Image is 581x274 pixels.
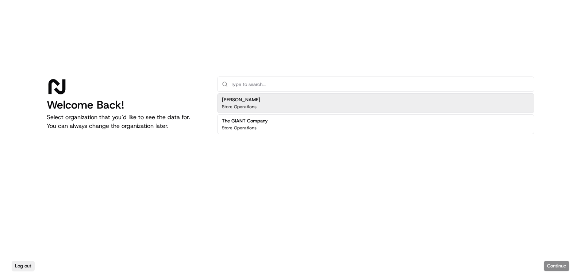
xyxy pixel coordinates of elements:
p: Store Operations [222,125,257,131]
input: Type to search... [231,77,530,91]
div: Suggestions [217,92,534,136]
p: Select organization that you’d like to see the data for. You can always change the organization l... [47,113,205,130]
h2: The GIANT Company [222,118,268,124]
button: Log out [12,261,35,271]
h2: [PERSON_NAME] [222,97,260,103]
h1: Welcome Back! [47,98,205,111]
p: Store Operations [222,104,257,110]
